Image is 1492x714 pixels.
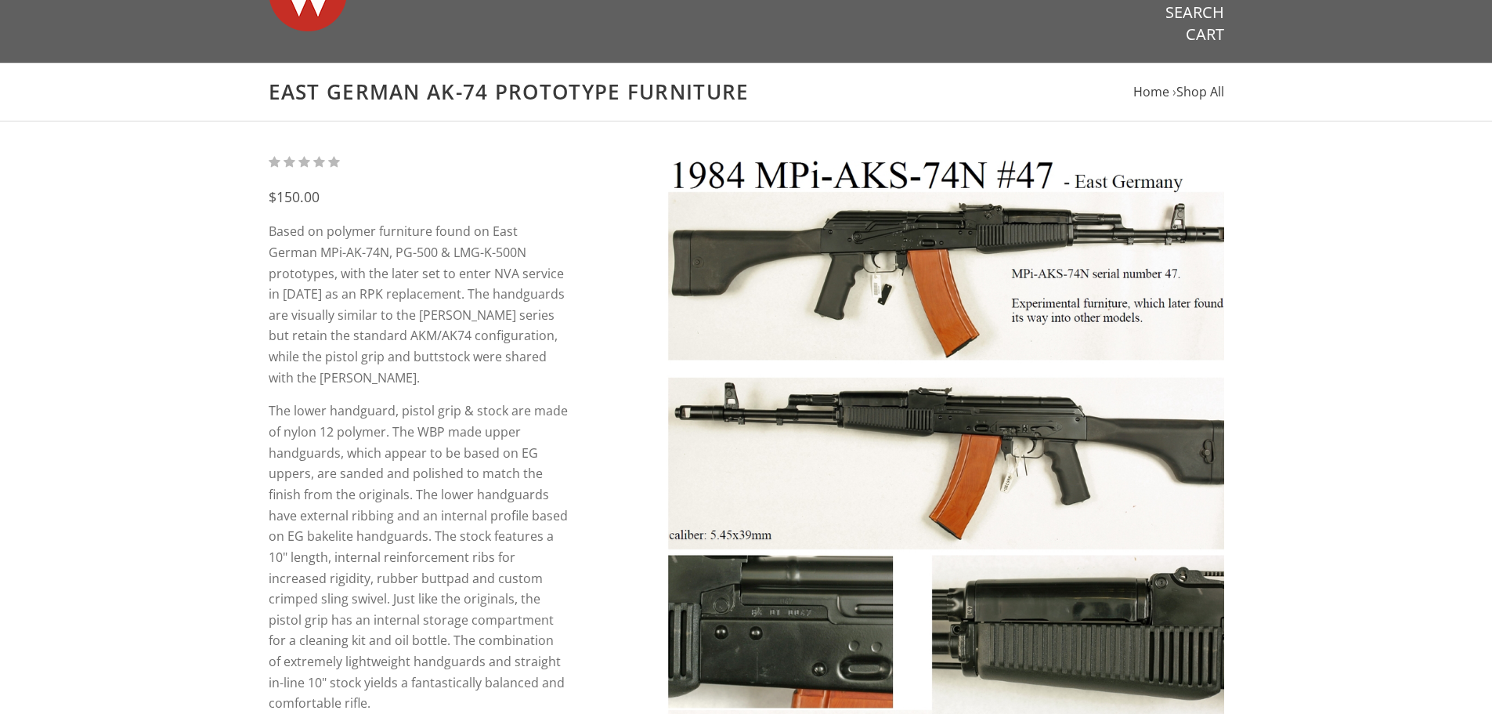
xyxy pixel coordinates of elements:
[1186,24,1224,45] a: Cart
[269,187,320,206] span: $150.00
[1172,82,1224,103] li: ›
[269,400,569,714] p: The lower handguard, pistol grip & stock are made of nylon 12 polymer. The WBP made upper handgua...
[1176,83,1224,100] a: Shop All
[1165,2,1224,23] a: Search
[269,79,1224,105] h1: East German AK-74 Prototype Furniture
[269,221,569,388] p: Based on polymer furniture found on East German MPi-AK-74N, PG-500 & LMG-K-500N prototypes, with ...
[1133,83,1169,100] a: Home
